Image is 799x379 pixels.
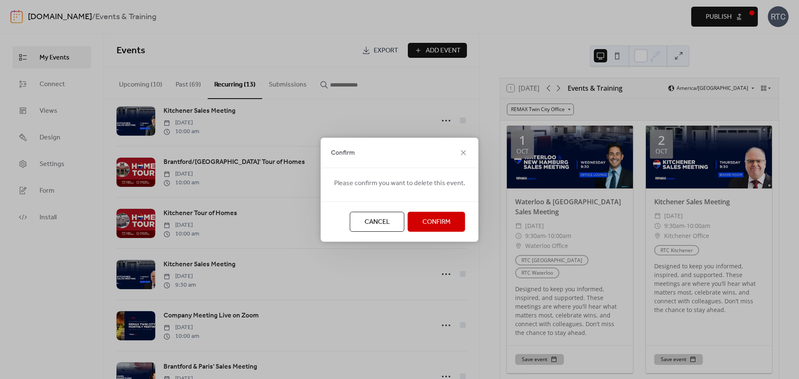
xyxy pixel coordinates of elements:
[331,148,355,158] span: Confirm
[422,217,451,227] span: Confirm
[365,217,390,227] span: Cancel
[334,178,465,188] span: Please confirm you want to delete this event.
[350,212,404,232] button: Cancel
[408,212,465,232] button: Confirm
